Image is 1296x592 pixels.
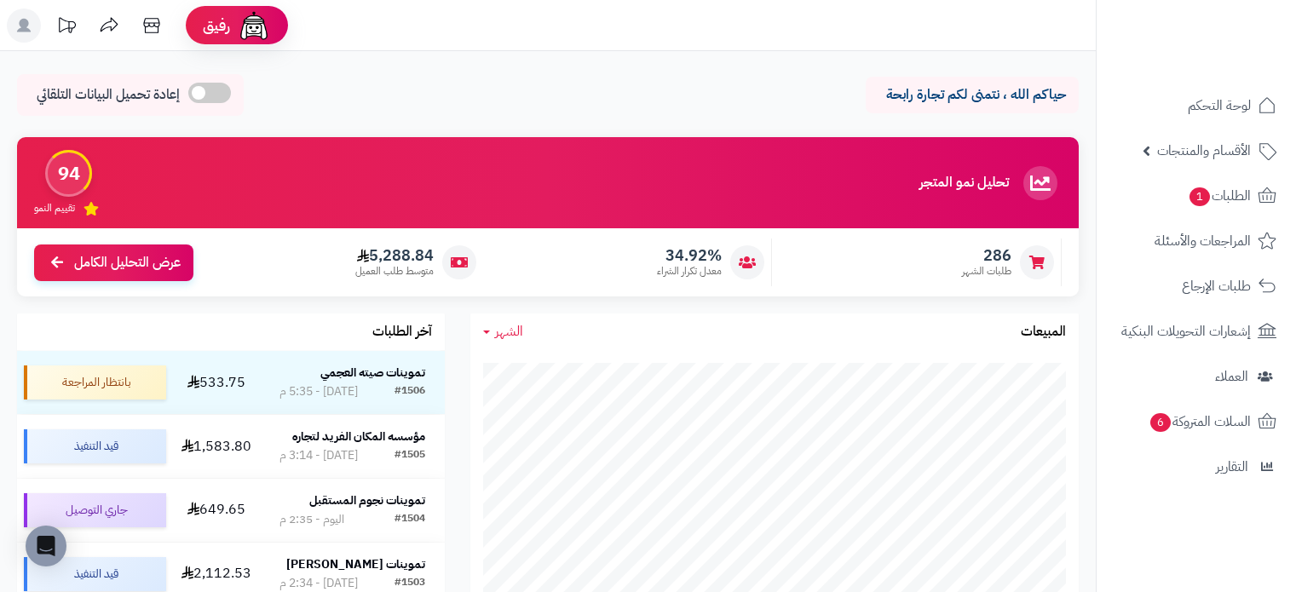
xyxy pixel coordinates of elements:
[395,447,425,464] div: #1505
[45,9,88,47] a: تحديثات المنصة
[24,365,166,399] div: بانتظار المراجعة
[495,321,523,342] span: الشهر
[279,447,358,464] div: [DATE] - 3:14 م
[292,428,425,445] strong: مؤسسه المكان الفريد لتجاره
[74,253,181,273] span: عرض التحليل الكامل
[309,491,425,509] strong: تموينات نجوم المستقبل
[1107,85,1286,126] a: لوحة التحكم
[24,557,166,591] div: قيد التنفيذ
[1021,325,1066,340] h3: المبيعات
[1107,401,1286,442] a: السلات المتروكة6
[878,85,1066,105] p: حياكم الله ، نتمنى لكم تجارة رابحة
[1107,446,1286,487] a: التقارير
[173,479,260,542] td: 649.65
[962,246,1011,265] span: 286
[395,575,425,592] div: #1503
[173,351,260,414] td: 533.75
[1107,311,1286,352] a: إشعارات التحويلات البنكية
[1157,139,1251,163] span: الأقسام والمنتجات
[919,175,1009,191] h3: تحليل نمو المتجر
[34,244,193,281] a: عرض التحليل الكامل
[1150,413,1171,432] span: 6
[1149,410,1251,434] span: السلات المتروكة
[26,526,66,566] div: Open Intercom Messenger
[657,264,722,279] span: معدل تكرار الشراء
[1155,229,1251,253] span: المراجعات والأسئلة
[279,383,358,400] div: [DATE] - 5:35 م
[173,415,260,478] td: 1,583.80
[34,201,75,216] span: تقييم النمو
[1107,356,1286,397] a: العملاء
[24,493,166,527] div: جاري التوصيل
[1180,42,1280,78] img: logo-2.png
[1189,187,1210,206] span: 1
[1107,175,1286,216] a: الطلبات1
[483,322,523,342] a: الشهر
[372,325,432,340] h3: آخر الطلبات
[962,264,1011,279] span: طلبات الشهر
[355,246,434,265] span: 5,288.84
[1188,184,1251,208] span: الطلبات
[657,246,722,265] span: 34.92%
[203,15,230,36] span: رفيق
[1182,274,1251,298] span: طلبات الإرجاع
[395,383,425,400] div: #1506
[1121,319,1251,343] span: إشعارات التحويلات البنكية
[279,575,358,592] div: [DATE] - 2:34 م
[355,264,434,279] span: متوسط طلب العميل
[24,429,166,463] div: قيد التنفيذ
[1215,365,1248,388] span: العملاء
[320,364,425,382] strong: تموينات صيته العجمي
[37,85,180,105] span: إعادة تحميل البيانات التلقائي
[279,511,344,528] div: اليوم - 2:35 م
[1107,266,1286,307] a: طلبات الإرجاع
[237,9,271,43] img: ai-face.png
[1107,221,1286,262] a: المراجعات والأسئلة
[1188,94,1251,118] span: لوحة التحكم
[395,511,425,528] div: #1504
[1216,455,1248,479] span: التقارير
[286,555,425,573] strong: تموينات [PERSON_NAME]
